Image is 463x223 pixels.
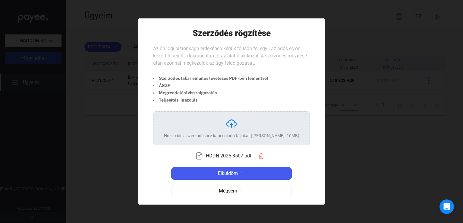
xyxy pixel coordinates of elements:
img: upload-cloud [225,118,238,130]
span: Elküldöm [218,170,238,177]
li: Teljesítési igazolás [153,96,268,104]
img: trash-red [258,153,264,159]
span: Mégsem [219,187,237,195]
div: Húzza ide a szerződéshez kapcsolódó fájlokat ([PERSON_NAME]. 10MB) [164,133,299,139]
div: Open Intercom Messenger [439,199,454,214]
li: Megrendelési visszaigazolás [153,89,268,96]
li: ÁSZF [153,82,268,89]
span: HDDN-2025-8507.pdf [206,152,252,160]
button: trash-red [255,150,267,162]
button: Mégsemarrow-right-grey [171,185,292,197]
img: arrow-right-white [238,172,245,175]
img: upload-paper [196,152,203,160]
h1: Szerződés rögzítése [193,28,271,38]
li: Szerződés (akár emailes levelezés PDF-ben lementve) [153,75,268,82]
span: Az ön jogi biztonsága érdekében kérjük töltsön fel egy - az adós és ön között létrejött - dokumen... [153,46,307,66]
button: Elküldömarrow-right-white [171,167,292,180]
img: arrow-right-grey [237,189,244,192]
